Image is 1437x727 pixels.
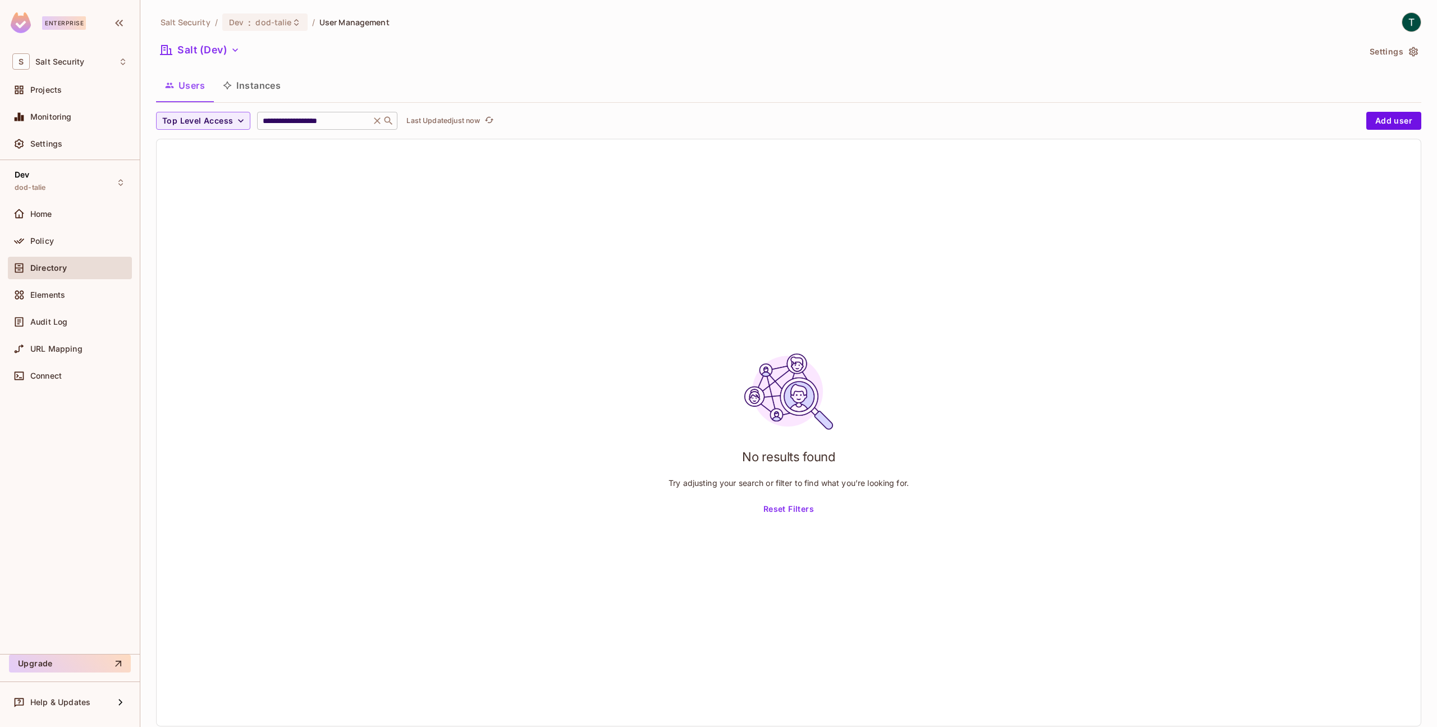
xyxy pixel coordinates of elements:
[480,114,496,128] span: Click to refresh data
[30,139,62,148] span: Settings
[30,237,54,246] span: Policy
[162,114,233,128] span: Top Level Access
[759,501,818,519] button: Reset Filters
[15,170,29,179] span: Dev
[161,17,210,28] span: the active workspace
[482,114,496,128] button: refresh
[229,17,244,28] span: Dev
[42,16,86,30] div: Enterprise
[742,448,835,465] h1: No results found
[156,71,214,99] button: Users
[484,115,494,126] span: refresh
[214,71,290,99] button: Instances
[1365,43,1421,61] button: Settings
[30,85,62,94] span: Projects
[1402,13,1421,31] img: Tali Ezra
[30,210,52,219] span: Home
[30,290,65,299] span: Elements
[156,112,250,130] button: Top Level Access
[1366,112,1421,130] button: Add user
[30,263,67,272] span: Directory
[312,17,315,28] li: /
[319,17,390,28] span: User Management
[30,344,83,353] span: URL Mapping
[9,655,131,673] button: Upgrade
[248,18,251,27] span: :
[30,317,67,326] span: Audit Log
[30,371,62,380] span: Connect
[11,12,31,33] img: SReyMgAAAABJRU5ErkJggg==
[406,116,480,125] p: Last Updated just now
[15,183,45,192] span: dod-talie
[215,17,218,28] li: /
[255,17,291,28] span: dod-talie
[156,41,244,59] button: Salt (Dev)
[669,478,909,488] p: Try adjusting your search or filter to find what you’re looking for.
[12,53,30,70] span: S
[35,57,84,66] span: Workspace: Salt Security
[30,698,90,707] span: Help & Updates
[30,112,72,121] span: Monitoring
